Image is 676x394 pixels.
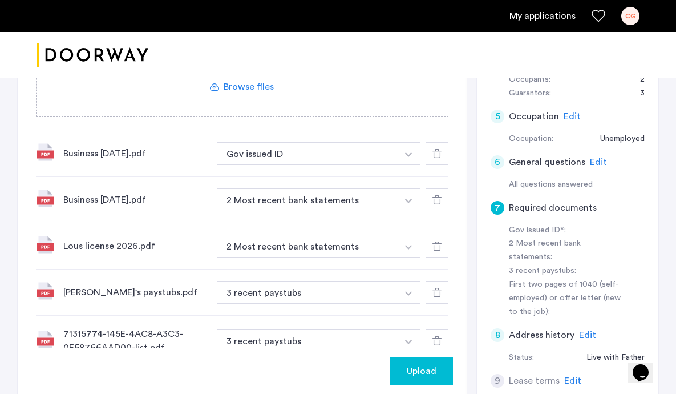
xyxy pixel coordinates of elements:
button: button [217,142,398,165]
button: button [397,142,420,165]
button: button [217,188,398,211]
span: Edit [564,112,581,121]
iframe: chat widget [628,348,665,383]
button: button [217,281,398,304]
button: button [397,235,420,258]
div: Occupants: [509,73,550,87]
div: First two pages of 1040 (self-employed) or offer letter (new to the job): [509,278,624,319]
button: button [217,235,398,258]
div: 3 [629,87,645,100]
h5: General questions [509,155,585,169]
div: 9 [491,374,504,388]
div: 2 [629,73,645,87]
div: Status: [509,351,534,365]
div: Business [DATE].pdf [63,193,208,207]
div: Gov issued ID*: [509,224,624,238]
button: button [217,329,398,352]
img: arrow [405,152,412,157]
button: button [390,357,453,385]
img: file [36,143,54,161]
div: 71315774-145E-4AC8-A3C3-0E58766AAD00-list.pdf [63,327,208,355]
div: Live with Father [575,351,645,365]
img: file [36,189,54,207]
div: 3 recent paystubs: [509,264,624,278]
div: Guarantors: [509,87,551,100]
div: 7 [491,201,504,215]
h5: Lease terms [509,374,560,388]
img: logo [37,34,148,77]
button: button [397,281,420,304]
h5: Required documents [509,201,597,215]
a: Cazamio logo [37,34,148,77]
img: arrow [405,291,412,296]
img: arrow [405,199,412,203]
div: Unemployed [589,132,645,146]
img: arrow [405,245,412,250]
a: My application [509,9,576,23]
div: 2 Most recent bank statements: [509,237,624,264]
button: button [397,329,420,352]
div: 5 [491,110,504,123]
img: file [36,235,54,254]
button: button [397,188,420,211]
span: Edit [579,331,596,340]
div: [PERSON_NAME]'s paystubs.pdf [63,286,208,299]
div: Occupation: [509,132,553,146]
span: Edit [564,376,581,385]
img: file [36,282,54,300]
div: All questions answered [509,178,645,192]
img: file [36,330,54,348]
div: 8 [491,328,504,342]
div: Lous license 2026.pdf [63,239,208,253]
img: arrow [405,340,412,344]
div: CG [621,7,639,25]
span: Edit [590,158,607,167]
div: 6 [491,155,504,169]
span: Upload [407,364,436,378]
div: Business [DATE].pdf [63,147,208,160]
h5: Address history [509,328,574,342]
h5: Occupation [509,110,559,123]
a: Favorites [592,9,605,23]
